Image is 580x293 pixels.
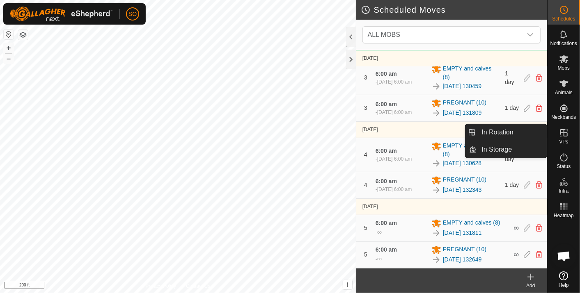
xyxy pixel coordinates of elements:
a: [DATE] 132343 [443,186,482,194]
a: Help [548,268,580,291]
span: 1 day [505,104,519,111]
div: Add [514,282,547,289]
span: 5 [364,225,367,231]
img: To [431,185,441,195]
img: Gallagher Logo [10,7,112,21]
img: To [431,159,441,168]
button: i [343,280,352,289]
span: 6:00 am [376,148,397,154]
span: [DATE] [362,127,378,132]
div: - [376,186,412,193]
span: Animals [555,90,573,95]
span: Schedules [552,16,575,21]
img: To [431,228,441,238]
li: In Rotation [465,124,547,141]
span: 1 day [505,70,514,85]
li: In Storage [465,141,547,158]
div: - [376,227,382,237]
span: Help [559,283,569,288]
span: 1 day [505,182,519,188]
span: 6:00 am [376,178,397,184]
span: Neckbands [551,115,576,120]
span: ALL MOBS [368,31,400,38]
span: ∞ [377,229,382,236]
span: VPs [559,139,568,144]
span: ALL MOBS [365,27,522,43]
img: To [431,82,441,91]
img: To [431,255,441,265]
a: Privacy Policy [145,282,176,290]
img: To [431,108,441,118]
span: [DATE] [362,204,378,209]
span: EMPTY and calves (8) [443,64,500,82]
span: PREGNANT (10) [443,175,486,185]
span: i [346,281,348,288]
span: [DATE] 6:00 am [377,156,412,162]
button: – [4,54,14,64]
span: SO [128,10,137,18]
div: dropdown trigger [522,27,539,43]
span: EMPTY and calves (8) [443,141,500,159]
span: PREGNANT (10) [443,98,486,108]
div: Open chat [552,244,576,268]
span: 3 [364,74,367,81]
span: ∞ [377,255,382,262]
span: [DATE] 6:00 am [377,186,412,192]
h2: Scheduled Moves [361,5,547,15]
span: 6:00 am [376,220,397,226]
a: In Storage [477,141,547,158]
span: [DATE] 6:00 am [377,79,412,85]
span: Infra [559,189,569,193]
a: In Rotation [477,124,547,141]
a: [DATE] 130459 [443,82,482,91]
span: ∞ [514,224,519,232]
span: 4 [364,151,367,158]
div: - [376,109,412,116]
a: Contact Us [186,282,210,290]
span: ∞ [514,250,519,259]
button: Reset Map [4,30,14,39]
span: 4 [364,182,367,188]
div: - [376,78,412,86]
span: [DATE] 6:00 am [377,109,412,115]
span: 1 day [505,147,514,162]
span: 3 [364,104,367,111]
span: In Rotation [482,127,514,137]
span: Notifications [550,41,577,46]
span: Status [557,164,571,169]
span: 6:00 am [376,246,397,253]
button: + [4,43,14,53]
span: PREGNANT (10) [443,245,486,255]
div: - [376,155,412,163]
span: 6:00 am [376,70,397,77]
a: [DATE] 130628 [443,159,482,168]
span: EMPTY and calves (8) [443,218,500,228]
span: [DATE] [362,55,378,61]
span: Mobs [558,66,570,70]
a: [DATE] 132649 [443,255,482,264]
a: [DATE] 131811 [443,229,482,237]
span: In Storage [482,145,512,154]
span: 5 [364,251,367,258]
div: - [376,254,382,264]
span: 6:00 am [376,101,397,107]
span: Heatmap [554,213,574,218]
a: [DATE] 131809 [443,109,482,117]
button: Map Layers [18,30,28,40]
